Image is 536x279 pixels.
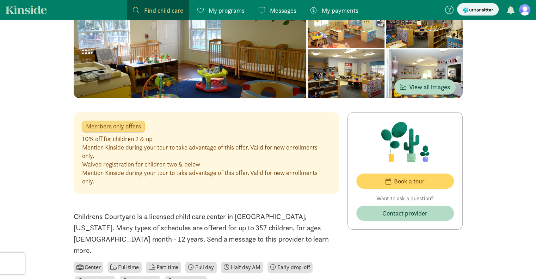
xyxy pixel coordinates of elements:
span: Contact provider [382,208,427,218]
li: Part time [146,262,181,273]
div: Mention Kinside during your tour to take advantage of this offer. Valid for new enrollments only. [82,143,331,160]
p: Want to ask a question? [356,194,454,203]
span: My programs [209,6,245,15]
p: Childrens Courtyard is a licensed child care center in [GEOGRAPHIC_DATA], [US_STATE]. Many types ... [74,211,339,256]
span: My payments [322,6,358,15]
li: Full day [185,262,217,273]
div: Waived registration for children two & below [82,160,331,169]
button: Contact provider [356,206,454,221]
li: Center [74,262,104,273]
span: Messages [270,6,296,15]
span: Members only offers [86,123,141,129]
span: View all images [400,82,450,92]
li: Half day AM [221,262,263,273]
span: Book a tour [394,176,425,186]
img: urbansitter_logo_small.svg [463,6,493,14]
div: Mention Kinside during your tour to take advantage of this offer. Valid for new enrollments only. [82,169,331,186]
div: 10% off for children 2 & up [82,135,331,143]
li: Full time [107,262,141,273]
button: View all images [394,79,456,95]
button: Book a tour [356,174,454,189]
li: Early drop-off [267,262,313,273]
a: Kinside [6,5,47,14]
span: Find child care [144,6,183,15]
